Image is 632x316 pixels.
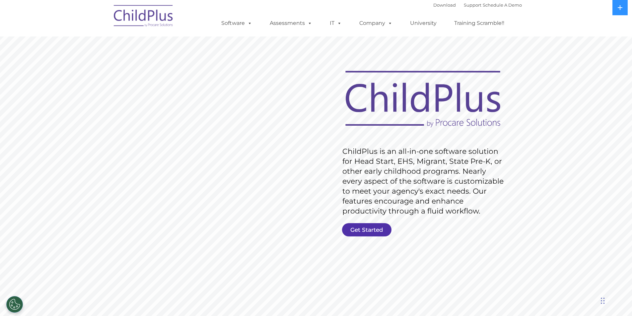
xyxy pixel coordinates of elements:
[342,223,391,236] a: Get Started
[342,147,507,216] rs-layer: ChildPlus is an all-in-one software solution for Head Start, EHS, Migrant, State Pre-K, or other ...
[323,17,348,30] a: IT
[353,17,399,30] a: Company
[464,2,481,8] a: Support
[448,17,511,30] a: Training Scramble!!
[433,2,456,8] a: Download
[6,296,23,313] button: Cookies Settings
[263,17,319,30] a: Assessments
[433,2,522,8] font: |
[601,291,605,311] div: Drag
[483,2,522,8] a: Schedule A Demo
[403,17,443,30] a: University
[215,17,259,30] a: Software
[524,244,632,316] iframe: Chat Widget
[110,0,177,33] img: ChildPlus by Procare Solutions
